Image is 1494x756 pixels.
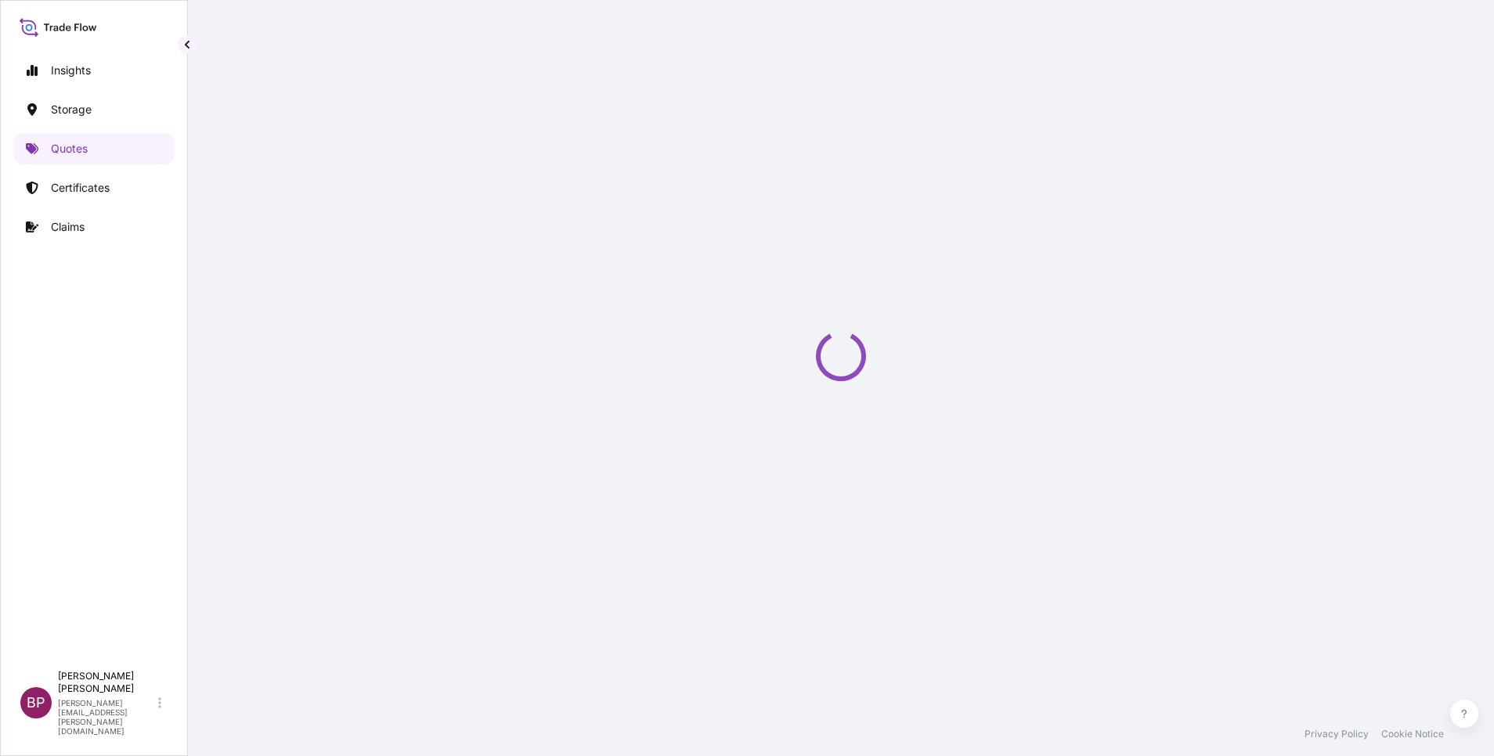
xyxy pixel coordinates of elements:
p: Storage [51,102,92,117]
a: Privacy Policy [1305,728,1369,740]
a: Insights [13,55,175,86]
p: Quotes [51,141,88,157]
a: Quotes [13,133,175,164]
a: Storage [13,94,175,125]
p: [PERSON_NAME] [PERSON_NAME] [58,670,155,695]
p: [PERSON_NAME][EMAIL_ADDRESS][PERSON_NAME][DOMAIN_NAME] [58,698,155,736]
p: Claims [51,219,85,235]
a: Cookie Notice [1381,728,1444,740]
p: Certificates [51,180,110,196]
a: Claims [13,211,175,243]
p: Insights [51,63,91,78]
a: Certificates [13,172,175,203]
span: BP [27,695,45,711]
